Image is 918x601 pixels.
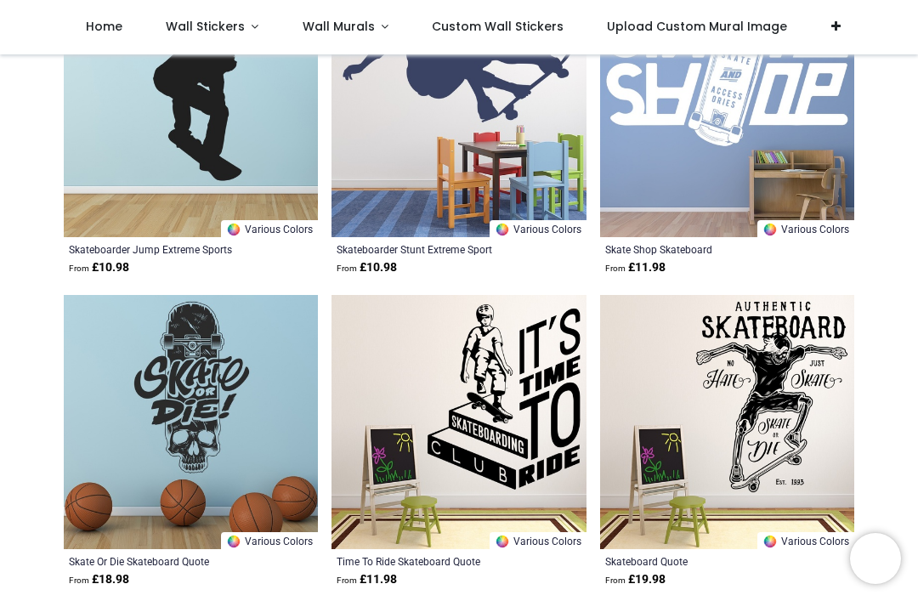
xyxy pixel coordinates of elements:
[166,18,245,35] span: Wall Stickers
[337,575,357,585] span: From
[762,534,778,549] img: Color Wheel
[226,222,241,237] img: Color Wheel
[226,534,241,549] img: Color Wheel
[757,532,854,549] a: Various Colors
[337,554,532,568] a: Time To Ride Skateboard Quote
[850,533,901,584] iframe: Brevo live chat
[69,259,129,276] strong: £ 10.98
[605,264,626,273] span: From
[337,259,397,276] strong: £ 10.98
[495,222,510,237] img: Color Wheel
[337,264,357,273] span: From
[605,554,801,568] a: Skateboard Quote
[221,220,318,237] a: Various Colors
[303,18,375,35] span: Wall Murals
[69,571,129,588] strong: £ 18.98
[86,18,122,35] span: Home
[490,532,586,549] a: Various Colors
[495,534,510,549] img: Color Wheel
[337,571,397,588] strong: £ 11.98
[69,264,89,273] span: From
[432,18,564,35] span: Custom Wall Stickers
[600,295,854,549] img: Skateboard Quote Wall Sticker
[490,220,586,237] a: Various Colors
[605,259,666,276] strong: £ 11.98
[762,222,778,237] img: Color Wheel
[605,571,666,588] strong: £ 19.98
[605,242,801,256] a: Skate Shop Skateboard
[605,575,626,585] span: From
[221,532,318,549] a: Various Colors
[757,220,854,237] a: Various Colors
[331,295,586,549] img: Time To Ride Skateboard Quote Wall Sticker
[69,575,89,585] span: From
[69,554,264,568] a: Skate Or Die Skateboard Quote
[69,242,264,256] a: Skateboarder Jump Extreme Sports
[337,242,532,256] a: Skateboarder Stunt Extreme Sport
[607,18,787,35] span: Upload Custom Mural Image
[64,295,318,549] img: Skate Or Die Skateboard Quote Wall Sticker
